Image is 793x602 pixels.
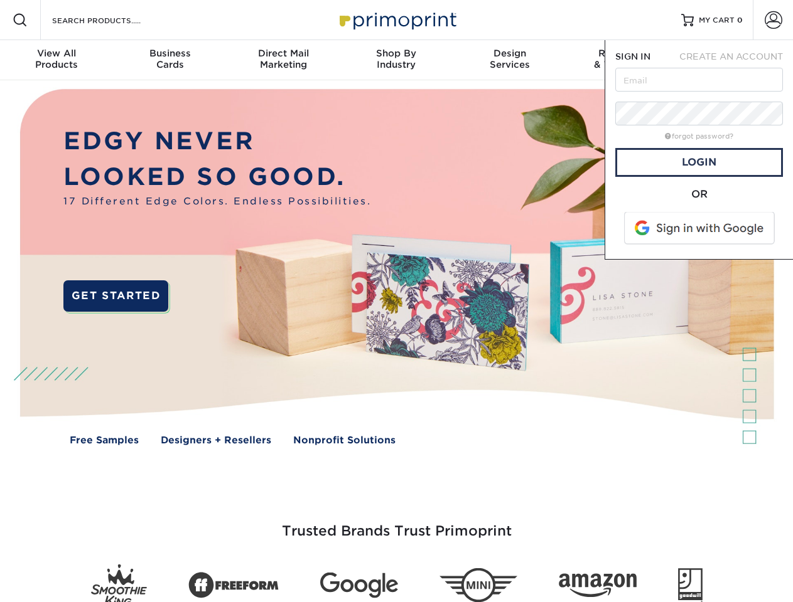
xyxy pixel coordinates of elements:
a: GET STARTED [63,280,168,312]
span: Direct Mail [227,48,340,59]
div: Services [453,48,566,70]
span: 0 [737,16,743,24]
img: Primoprint [334,6,460,33]
img: Amazon [559,574,637,598]
span: Shop By [340,48,453,59]
span: Design [453,48,566,59]
p: EDGY NEVER [63,124,371,159]
span: MY CART [699,15,735,26]
a: Shop ByIndustry [340,40,453,80]
a: Login [615,148,783,177]
div: Industry [340,48,453,70]
input: Email [615,68,783,92]
a: Resources& Templates [566,40,679,80]
h3: Trusted Brands Trust Primoprint [30,493,764,554]
a: forgot password? [665,132,733,140]
input: SEARCH PRODUCTS..... [51,13,173,28]
a: DesignServices [453,40,566,80]
div: Marketing [227,48,340,70]
span: SIGN IN [615,51,650,61]
img: Google [320,573,398,598]
span: Business [113,48,226,59]
a: Direct MailMarketing [227,40,340,80]
a: Nonprofit Solutions [293,433,396,448]
div: & Templates [566,48,679,70]
p: LOOKED SO GOOD. [63,159,371,195]
span: 17 Different Edge Colors. Endless Possibilities. [63,194,371,209]
div: OR [615,187,783,202]
span: CREATE AN ACCOUNT [679,51,783,61]
img: Goodwill [678,568,703,602]
a: Free Samples [70,433,139,448]
a: Designers + Resellers [161,433,271,448]
span: Resources [566,48,679,59]
div: Cards [113,48,226,70]
a: BusinessCards [113,40,226,80]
